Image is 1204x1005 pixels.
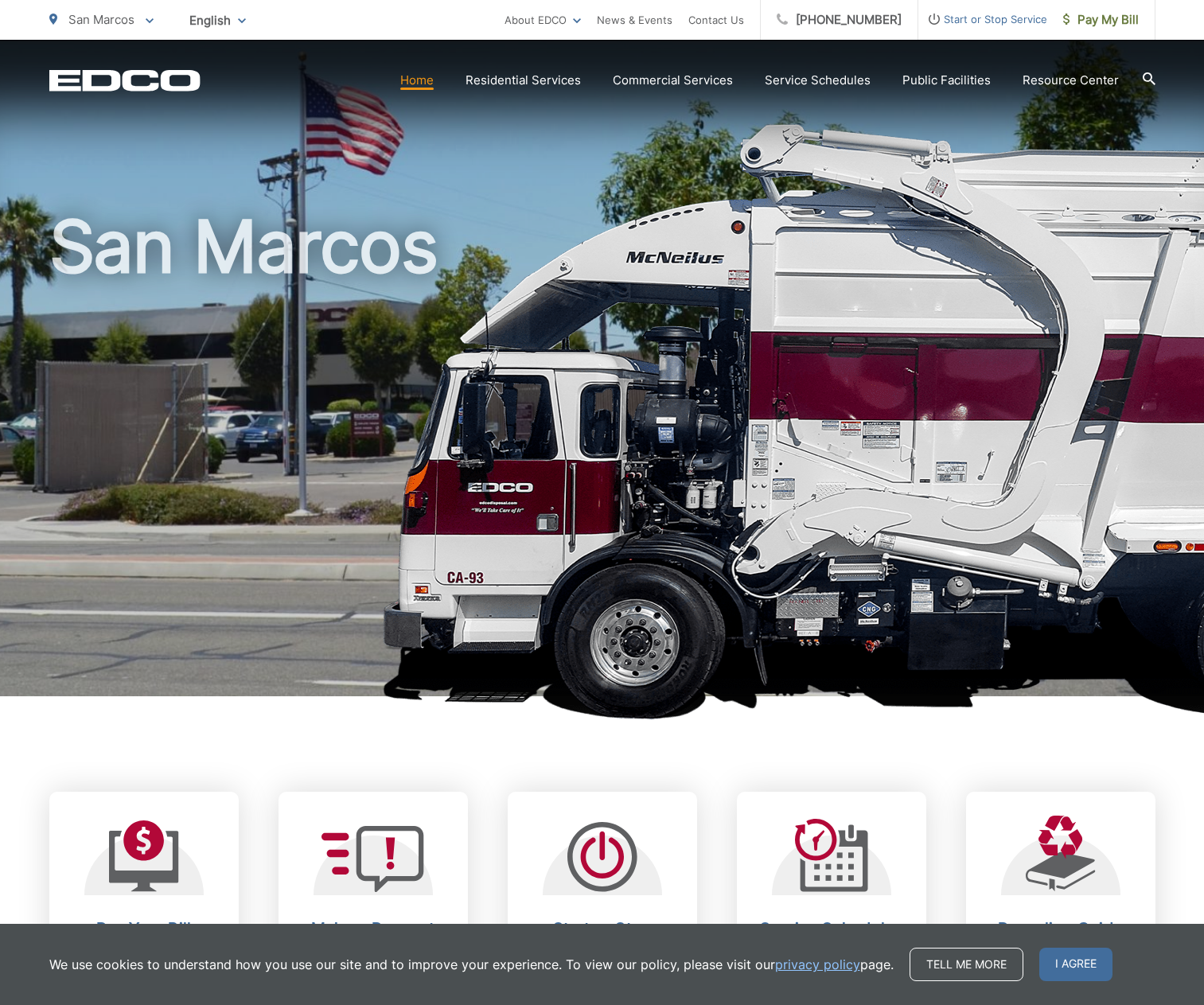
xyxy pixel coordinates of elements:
[1023,71,1119,90] a: Resource Center
[294,919,452,938] h2: Make a Request
[49,955,894,974] p: We use cookies to understand how you use our site and to improve your experience. To view our pol...
[68,12,134,27] span: San Marcos
[753,919,910,938] h2: Service Schedules
[765,71,871,90] a: Service Schedules
[1063,10,1139,29] span: Pay My Bill
[982,919,1140,938] h2: Recycling Guide
[775,955,860,974] a: privacy policy
[466,71,581,90] a: Residential Services
[505,10,581,29] a: About EDCO
[910,948,1023,981] a: Tell me more
[400,71,434,90] a: Home
[65,919,223,938] h2: Pay Your Bill
[902,71,991,90] a: Public Facilities
[613,71,733,90] a: Commercial Services
[597,10,672,29] a: News & Events
[49,69,201,92] a: EDCD logo. Return to the homepage.
[688,10,744,29] a: Contact Us
[1039,948,1112,981] span: I agree
[177,6,258,34] span: English
[49,207,1155,711] h1: San Marcos
[524,919,681,957] h2: Start or Stop Service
